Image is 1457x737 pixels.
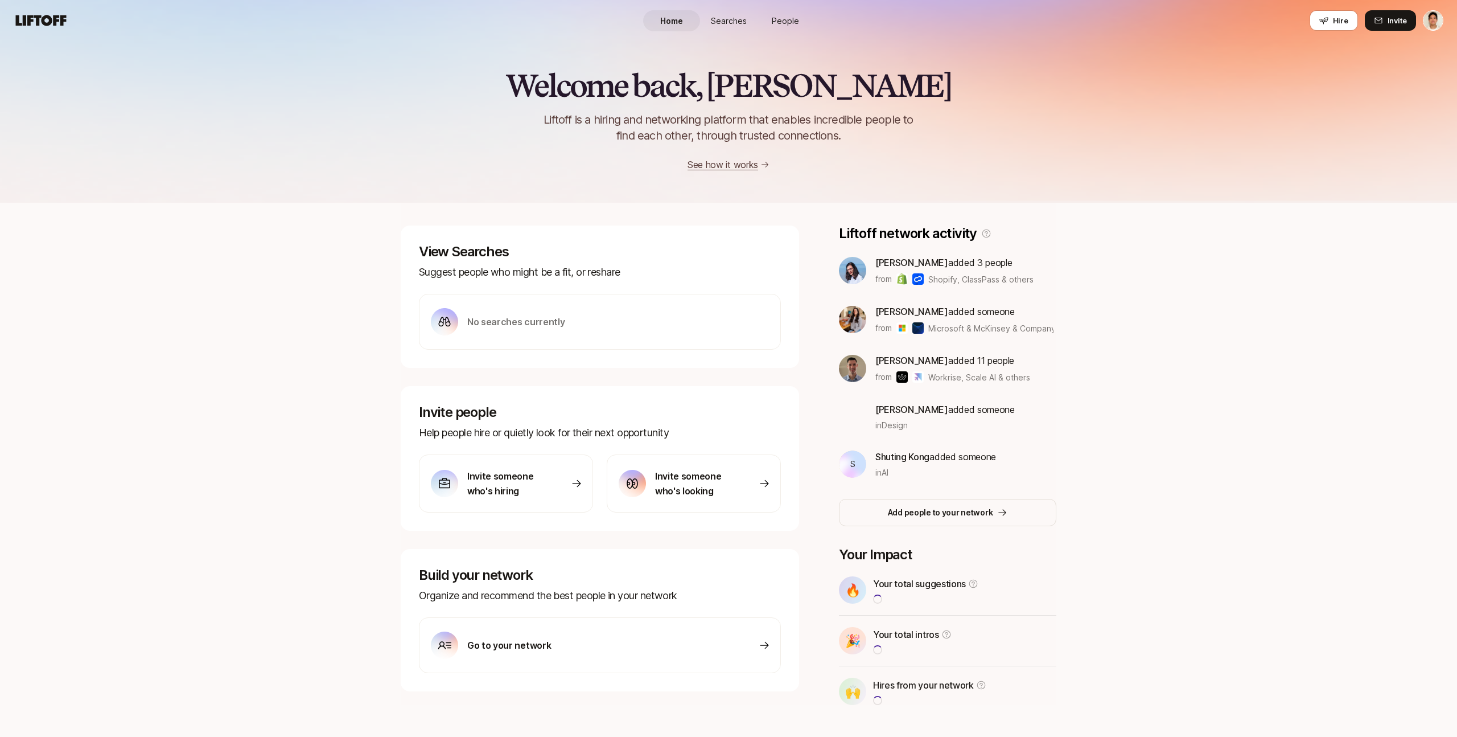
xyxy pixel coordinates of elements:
p: Invite someone who's looking [655,469,735,498]
span: Home [660,15,683,27]
p: Hires from your network [873,678,974,693]
span: Invite [1388,15,1407,26]
span: [PERSON_NAME] [875,355,948,366]
p: Liftoff is a hiring and networking platform that enables incredible people to find each other, th... [525,112,932,144]
a: Home [643,10,700,31]
a: Searches [700,10,757,31]
img: Jeremy Chen [1423,11,1443,30]
p: Invite someone who's hiring [467,469,547,498]
img: McKinsey & Company [912,322,924,334]
p: Liftoff network activity [839,226,977,241]
button: Invite [1365,10,1416,31]
span: Searches [711,15,747,27]
div: 🙌 [839,678,866,705]
div: 🎉 [839,627,866,654]
img: Workrise [896,371,908,383]
p: Suggest people who might be a fit, or reshare [419,264,781,280]
p: added someone [875,304,1053,319]
p: Go to your network [467,638,551,653]
span: Microsoft & McKinsey & Company [928,324,1056,333]
a: People [757,10,814,31]
span: [PERSON_NAME] [875,404,948,415]
p: added someone [875,402,1015,417]
p: from [875,272,892,286]
p: Organize and recommend the best people in your network [419,588,781,604]
img: ClassPass [912,273,924,285]
p: View Searches [419,244,781,260]
button: Jeremy Chen [1423,10,1443,31]
p: added someone [875,449,996,464]
img: 3b21b1e9_db0a_4655_a67f_ab9b1489a185.jpg [839,257,866,284]
p: Your total suggestions [873,576,966,591]
p: Invite people [419,404,781,420]
span: [PERSON_NAME] [875,306,948,317]
p: from [875,370,892,384]
p: No searches currently [467,314,565,329]
span: in AI [875,466,888,478]
p: Your total intros [873,627,939,642]
h2: Welcome back, [PERSON_NAME] [505,68,951,103]
span: in Design [875,419,908,431]
img: Microsoft [896,322,908,334]
img: d0e06323_f622_491a_9240_2a93b4987f19.jpg [839,306,866,333]
img: Shopify [896,273,908,285]
p: S [850,457,855,471]
span: Workrise, Scale AI & others [928,371,1030,383]
p: added 3 people [875,255,1034,270]
span: People [772,15,799,27]
p: added 11 people [875,353,1030,368]
button: Add people to your network [839,499,1056,526]
p: Your Impact [839,547,1056,563]
p: from [875,321,892,335]
a: See how it works [688,159,758,170]
p: Build your network [419,567,781,583]
img: Scale AI [912,371,924,383]
button: Hire [1310,10,1358,31]
span: Shuting Kong [875,451,929,462]
img: bf8f663c_42d6_4f7d_af6b_5f71b9527721.jpg [839,355,866,382]
div: 🔥 [839,576,866,604]
span: [PERSON_NAME] [875,257,948,268]
span: Hire [1333,15,1348,26]
p: Add people to your network [888,506,993,519]
p: Help people hire or quietly look for their next opportunity [419,425,781,441]
span: Shopify, ClassPass & others [928,273,1034,285]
